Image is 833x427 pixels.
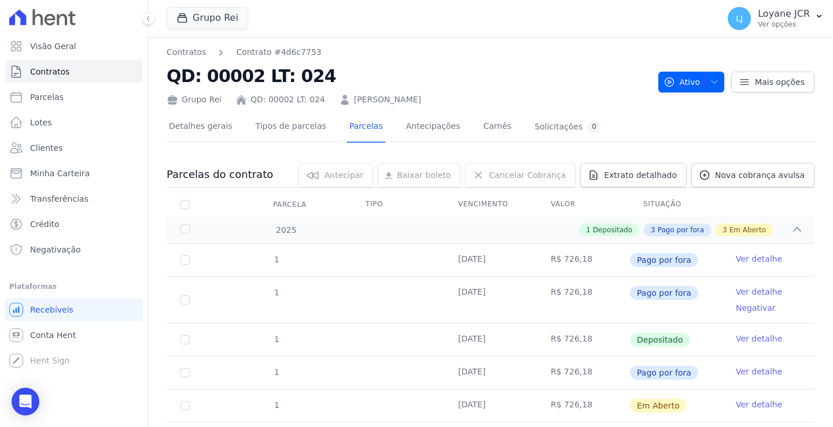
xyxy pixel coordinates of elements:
[167,112,235,143] a: Detalhes gerais
[664,72,701,92] span: Ativo
[593,225,632,235] span: Depositado
[250,94,325,106] a: QD: 00002 LT: 024
[30,168,90,179] span: Minha Carteira
[586,225,591,235] span: 1
[167,7,248,29] button: Grupo Rei
[481,112,514,143] a: Carnês
[630,253,698,267] span: Pago por fora
[5,324,143,347] a: Conta Hent
[5,162,143,185] a: Minha Carteira
[12,388,39,415] div: Open Intercom Messenger
[253,112,329,143] a: Tipos de parcelas
[354,94,421,106] a: [PERSON_NAME]
[30,91,64,103] span: Parcelas
[604,169,677,181] span: Extrato detalhado
[347,112,385,143] a: Parcelas
[180,401,190,410] input: default
[273,400,279,410] span: 1
[630,399,687,413] span: Em Aberto
[30,193,89,205] span: Transferências
[30,218,60,230] span: Crédito
[167,46,649,58] nav: Breadcrumb
[736,303,776,313] a: Negativar
[30,244,81,255] span: Negativação
[736,333,782,344] a: Ver detalhe
[651,225,655,235] span: 3
[723,225,727,235] span: 3
[259,193,320,216] div: Parcela
[580,163,687,187] a: Extrato detalhado
[5,213,143,236] a: Crédito
[5,136,143,159] a: Clientes
[167,63,649,89] h2: QD: 00002 LT: 024
[9,280,138,294] div: Plataformas
[30,329,76,341] span: Conta Hent
[404,112,463,143] a: Antecipações
[444,357,537,389] td: [DATE]
[273,335,279,344] span: 1
[758,8,810,20] p: Loyane JCR
[715,169,805,181] span: Nova cobrança avulsa
[180,255,190,265] input: Só é possível selecionar pagamentos em aberto
[537,389,629,422] td: R$ 726,18
[691,163,814,187] a: Nova cobrança avulsa
[629,192,722,217] th: Situação
[537,244,629,276] td: R$ 726,18
[731,72,814,92] a: Mais opções
[5,238,143,261] a: Negativação
[30,40,76,52] span: Visão Geral
[180,335,190,344] input: Só é possível selecionar pagamentos em aberto
[758,20,810,29] p: Ver opções
[5,35,143,58] a: Visão Geral
[180,368,190,377] input: Só é possível selecionar pagamentos em aberto
[5,86,143,109] a: Parcelas
[729,225,766,235] span: Em Aberto
[736,366,782,377] a: Ver detalhe
[535,121,601,132] div: Solicitações
[630,286,698,300] span: Pago por fora
[273,367,279,377] span: 1
[167,46,322,58] nav: Breadcrumb
[444,389,537,422] td: [DATE]
[718,2,833,35] button: LJ Loyane JCR Ver opções
[30,142,62,154] span: Clientes
[352,192,444,217] th: Tipo
[167,168,273,181] h3: Parcelas do contrato
[30,304,73,315] span: Recebíveis
[30,117,52,128] span: Lotes
[658,225,704,235] span: Pago por fora
[736,14,743,23] span: LJ
[444,277,537,323] td: [DATE]
[444,324,537,356] td: [DATE]
[273,255,279,264] span: 1
[537,324,629,356] td: R$ 726,18
[30,66,69,77] span: Contratos
[736,286,782,298] a: Ver detalhe
[537,357,629,389] td: R$ 726,18
[5,111,143,134] a: Lotes
[630,333,690,347] span: Depositado
[587,121,601,132] div: 0
[537,192,629,217] th: Valor
[658,72,725,92] button: Ativo
[236,46,321,58] a: Contrato #4d6c7753
[167,94,222,106] div: Grupo Rei
[167,46,206,58] a: Contratos
[532,112,603,143] a: Solicitações0
[444,244,537,276] td: [DATE]
[444,192,537,217] th: Vencimento
[537,277,629,323] td: R$ 726,18
[5,187,143,210] a: Transferências
[736,253,782,265] a: Ver detalhe
[5,298,143,321] a: Recebíveis
[630,366,698,380] span: Pago por fora
[755,76,805,88] span: Mais opções
[273,288,279,297] span: 1
[736,399,782,410] a: Ver detalhe
[180,295,190,305] input: Só é possível selecionar pagamentos em aberto
[5,60,143,83] a: Contratos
